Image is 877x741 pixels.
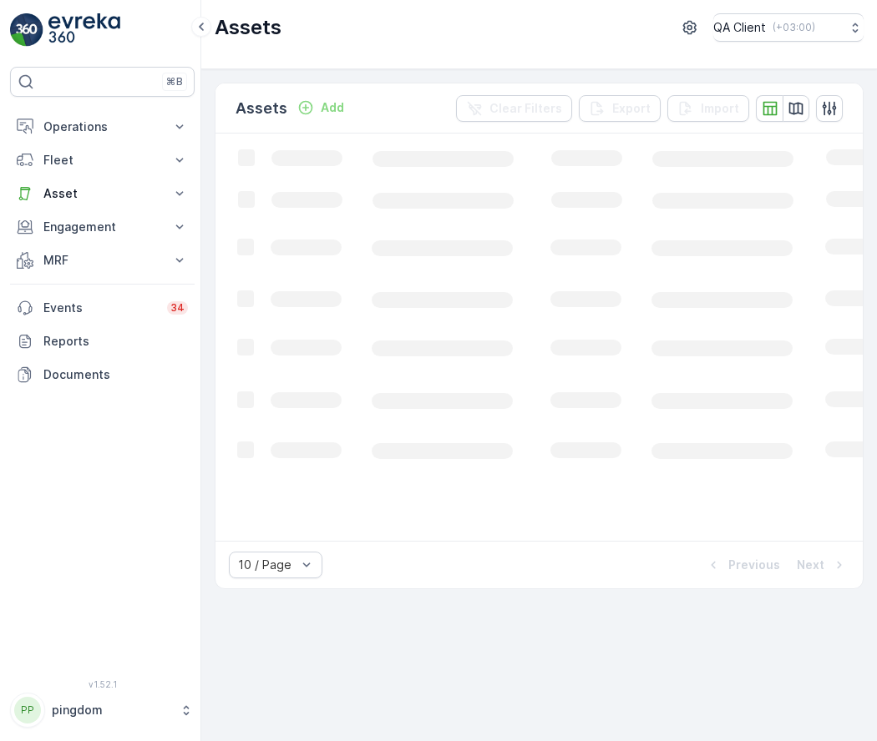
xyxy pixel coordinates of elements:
[10,177,195,210] button: Asset
[43,118,161,135] p: Operations
[10,13,43,47] img: logo
[321,99,344,116] p: Add
[667,95,749,122] button: Import
[215,14,281,41] p: Assets
[236,97,287,120] p: Assets
[10,244,195,277] button: MRF
[10,291,195,325] a: Events34
[489,100,562,117] p: Clear Filters
[43,366,188,383] p: Documents
[10,110,195,144] button: Operations
[10,210,195,244] button: Engagement
[456,95,572,122] button: Clear Filters
[166,75,183,88] p: ⌘B
[291,98,351,118] button: Add
[14,697,41,723] div: PP
[773,21,815,34] p: ( +03:00 )
[10,679,195,689] span: v 1.52.1
[43,152,161,169] p: Fleet
[52,702,171,718] p: pingdom
[713,19,766,36] p: QA Client
[797,557,824,573] p: Next
[48,13,120,47] img: logo_light-DOdMpM7g.png
[795,555,849,575] button: Next
[43,219,161,235] p: Engagement
[728,557,780,573] p: Previous
[10,693,195,728] button: PPpingdom
[703,555,782,575] button: Previous
[10,144,195,177] button: Fleet
[612,100,651,117] p: Export
[43,300,157,316] p: Events
[10,358,195,391] a: Documents
[43,252,161,269] p: MRF
[701,100,739,117] p: Import
[10,325,195,358] a: Reports
[170,301,185,315] p: 34
[713,13,864,42] button: QA Client(+03:00)
[43,333,188,350] p: Reports
[579,95,661,122] button: Export
[43,185,161,202] p: Asset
